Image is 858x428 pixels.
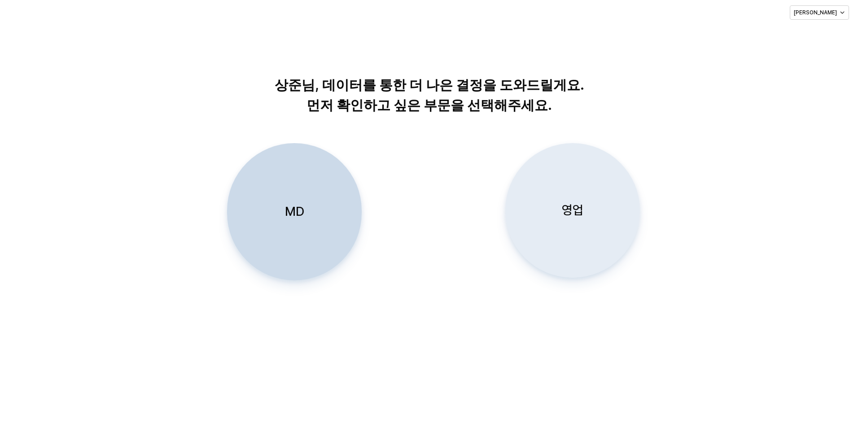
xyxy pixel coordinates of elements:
p: 상준님, 데이터를 통한 더 나은 결정을 도와드릴게요. 먼저 확인하고 싶은 부문을 선택해주세요. [200,75,658,115]
button: [PERSON_NAME] [790,5,849,20]
button: MD [227,143,362,280]
p: 영업 [562,202,583,218]
p: [PERSON_NAME] [794,9,837,16]
button: 영업 [505,143,640,278]
p: MD [285,203,304,220]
